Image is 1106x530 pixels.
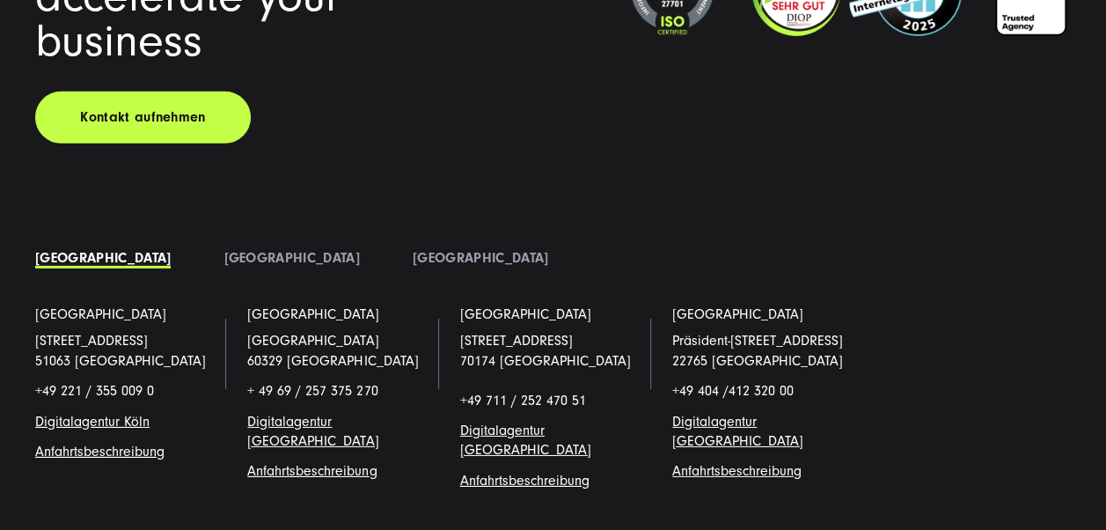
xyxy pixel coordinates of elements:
a: [GEOGRAPHIC_DATA] [672,305,803,324]
a: n [143,414,150,430]
span: + 49 69 / 257 375 270 [247,383,377,399]
a: [GEOGRAPHIC_DATA] [35,305,166,324]
span: +49 711 / 252 470 51 [460,393,586,409]
a: Digitalagentur [GEOGRAPHIC_DATA] [460,423,591,458]
a: [STREET_ADDRESS] [35,333,148,349]
a: Digitalagentur Köl [35,414,143,430]
a: 60329 [GEOGRAPHIC_DATA] [247,353,418,369]
a: 51063 [GEOGRAPHIC_DATA] [35,353,206,369]
a: [GEOGRAPHIC_DATA] [223,250,359,266]
a: Digitalagentur [GEOGRAPHIC_DATA] [672,414,803,449]
span: g [247,463,377,479]
a: [GEOGRAPHIC_DATA] [35,250,171,266]
a: Anfahrtsbeschreibung [35,444,165,460]
a: [GEOGRAPHIC_DATA] [460,305,591,324]
span: [GEOGRAPHIC_DATA] [247,333,378,349]
a: [GEOGRAPHIC_DATA] [413,250,548,266]
span: +49 404 / [672,383,794,399]
p: Präsident-[STREET_ADDRESS] 22765 [GEOGRAPHIC_DATA] [672,331,858,371]
a: [STREET_ADDRESS] [460,333,573,349]
a: 70174 [GEOGRAPHIC_DATA] [460,353,631,369]
span: 412 320 00 [729,383,794,399]
a: Kontakt aufnehmen [35,92,251,144]
p: +49 221 / 355 009 0 [35,381,221,401]
a: Anfahrtsbeschreibung [672,463,802,479]
a: Digitalagentur [GEOGRAPHIC_DATA] [247,414,378,449]
a: Anfahrtsbeschreibung [460,473,590,489]
a: Anfahrtsbeschreibun [247,463,369,479]
a: [GEOGRAPHIC_DATA] [247,305,378,324]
